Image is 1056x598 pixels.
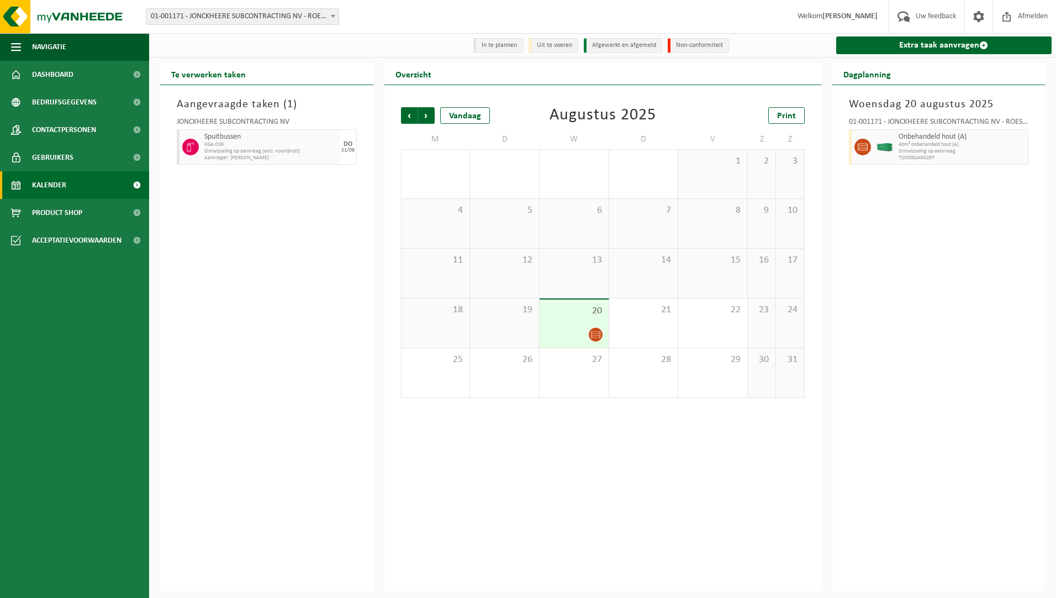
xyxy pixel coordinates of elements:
li: Uit te voeren [529,38,578,53]
span: Volgende [418,107,435,124]
span: Gebruikers [32,144,73,171]
span: 7 [615,204,673,217]
span: 2 [753,155,770,167]
span: 12 [476,254,534,266]
div: 01-001171 - JONCKHEERE SUBCONTRACTING NV - ROESELARE [849,118,1029,129]
h3: Aangevraagde taken ( ) [177,96,357,113]
span: 5 [476,204,534,217]
span: 31 [782,354,798,366]
span: Kalender [32,171,66,199]
div: DO [344,141,352,148]
span: Aanvrager: [PERSON_NAME] [204,155,337,161]
a: Print [768,107,805,124]
span: KGA Colli [204,141,337,148]
li: Non-conformiteit [668,38,729,53]
span: 1 [287,99,293,110]
span: 20 [545,305,603,317]
span: 01-001171 - JONCKHEERE SUBCONTRACTING NV - ROESELARE [146,8,339,25]
span: Omwisseling op aanvraag (excl. voorrijkost) [204,148,337,155]
span: 14 [615,254,673,266]
span: 21 [615,304,673,316]
span: 22 [684,304,742,316]
span: 30 [753,354,770,366]
span: Acceptatievoorwaarden [32,227,122,254]
span: 3 [782,155,798,167]
div: JONCKHEERE SUBCONTRACTING NV [177,118,357,129]
span: Print [777,112,796,120]
li: Afgewerkt en afgemeld [584,38,662,53]
td: V [678,129,748,149]
span: Dashboard [32,61,73,88]
span: 28 [615,354,673,366]
span: 27 [545,354,603,366]
span: 9 [753,204,770,217]
div: Augustus 2025 [550,107,656,124]
span: 29 [684,354,742,366]
span: 4 [407,204,464,217]
div: Vandaag [440,107,490,124]
a: Extra taak aanvragen [836,36,1052,54]
div: 21/08 [341,148,355,153]
span: 16 [753,254,770,266]
td: Z [776,129,804,149]
span: 18 [407,304,464,316]
span: 01-001171 - JONCKHEERE SUBCONTRACTING NV - ROESELARE [146,9,339,24]
h2: Dagplanning [832,63,902,85]
span: 17 [782,254,798,266]
h2: Te verwerken taken [160,63,257,85]
td: W [540,129,609,149]
h3: Woensdag 20 augustus 2025 [849,96,1029,113]
h2: Overzicht [384,63,442,85]
span: Product Shop [32,199,82,227]
td: Z [748,129,776,149]
span: T250002400297 [899,155,1026,161]
span: 40m³ onbehandeld hout (A) [899,141,1026,148]
span: 13 [545,254,603,266]
strong: [PERSON_NAME] [822,12,878,20]
span: 23 [753,304,770,316]
span: 24 [782,304,798,316]
span: Spuitbussen [204,133,337,141]
span: 11 [407,254,464,266]
span: Contactpersonen [32,116,96,144]
span: 19 [476,304,534,316]
span: Vorige [401,107,418,124]
td: M [401,129,471,149]
span: 25 [407,354,464,366]
span: 15 [684,254,742,266]
span: 26 [476,354,534,366]
span: 6 [545,204,603,217]
span: Omwisseling op aanvraag [899,148,1026,155]
img: HK-XC-40-GN-00 [877,143,893,151]
span: Onbehandeld hout (A) [899,133,1026,141]
span: 1 [684,155,742,167]
span: 8 [684,204,742,217]
td: D [609,129,679,149]
span: Navigatie [32,33,66,61]
td: D [470,129,540,149]
span: Bedrijfsgegevens [32,88,97,116]
span: 10 [782,204,798,217]
li: In te plannen [473,38,523,53]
